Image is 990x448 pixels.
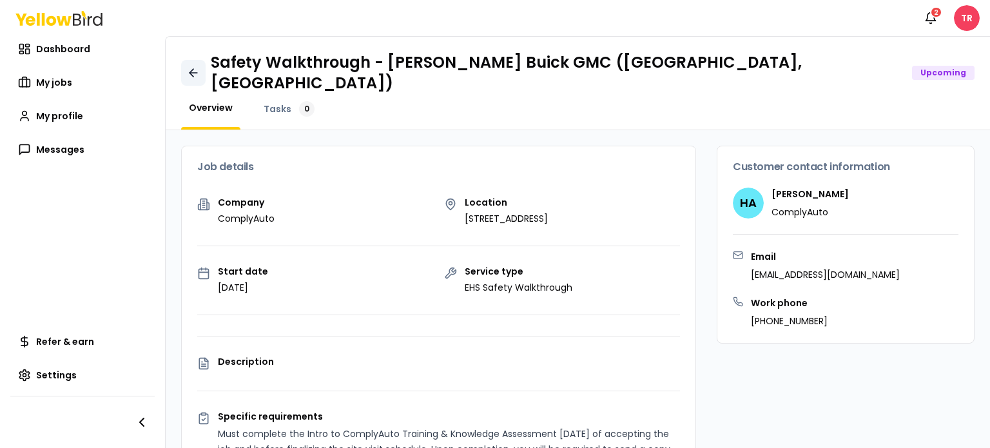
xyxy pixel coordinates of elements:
[751,250,900,263] h3: Email
[465,212,548,225] p: [STREET_ADDRESS]
[36,335,94,348] span: Refer & earn
[218,412,680,421] p: Specific requirements
[189,101,233,114] span: Overview
[218,267,268,276] p: Start date
[10,329,155,355] a: Refer & earn
[733,162,958,172] h3: Customer contact information
[218,212,275,225] p: ComplyAuto
[930,6,942,18] div: 2
[299,101,315,117] div: 0
[751,268,900,281] p: [EMAIL_ADDRESS][DOMAIN_NAME]
[211,52,902,93] h1: Safety Walkthrough - [PERSON_NAME] Buick GMC ([GEOGRAPHIC_DATA], [GEOGRAPHIC_DATA])
[751,315,828,327] p: [PHONE_NUMBER]
[36,43,90,55] span: Dashboard
[36,76,72,89] span: My jobs
[36,110,83,122] span: My profile
[751,297,828,309] h3: Work phone
[10,36,155,62] a: Dashboard
[733,188,764,219] span: HA
[10,137,155,162] a: Messages
[912,66,975,80] div: Upcoming
[218,281,268,294] p: [DATE]
[197,162,680,172] h3: Job details
[772,188,849,200] h4: [PERSON_NAME]
[218,198,275,207] p: Company
[772,206,849,219] p: ComplyAuto
[181,101,240,114] a: Overview
[954,5,980,31] span: TR
[918,5,944,31] button: 2
[36,143,84,156] span: Messages
[10,103,155,129] a: My profile
[264,102,291,115] span: Tasks
[10,70,155,95] a: My jobs
[218,357,680,366] p: Description
[465,267,572,276] p: Service type
[36,369,77,382] span: Settings
[465,281,572,294] p: EHS Safety Walkthrough
[10,362,155,388] a: Settings
[465,198,548,207] p: Location
[256,101,322,117] a: Tasks0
